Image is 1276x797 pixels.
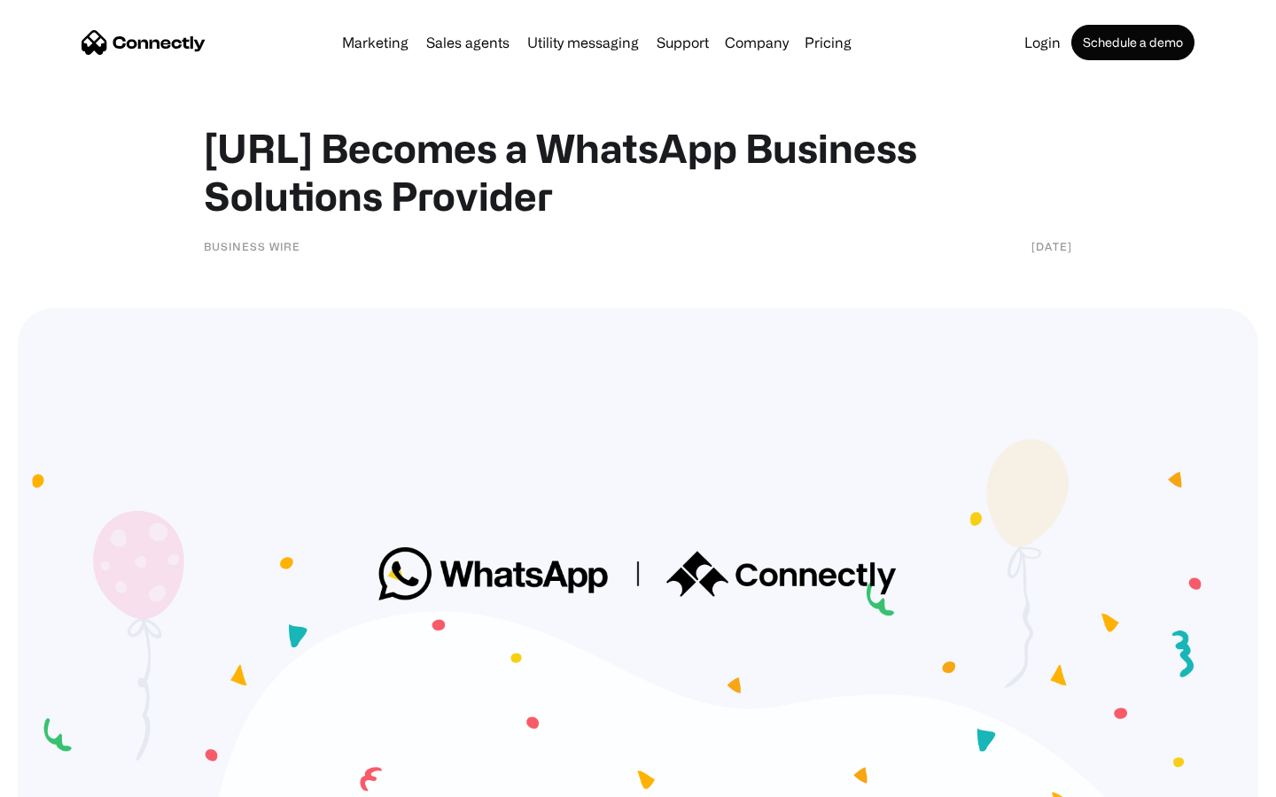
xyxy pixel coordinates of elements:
a: Pricing [797,35,859,50]
aside: Language selected: English [18,766,106,791]
a: Support [650,35,716,50]
a: Marketing [335,35,416,50]
a: Sales agents [419,35,517,50]
h1: [URL] Becomes a WhatsApp Business Solutions Provider [204,124,1072,220]
div: Company [725,30,789,55]
a: Utility messaging [520,35,646,50]
a: Schedule a demo [1071,25,1194,60]
div: Business Wire [204,237,300,255]
ul: Language list [35,766,106,791]
a: Login [1017,35,1068,50]
div: [DATE] [1031,237,1072,255]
